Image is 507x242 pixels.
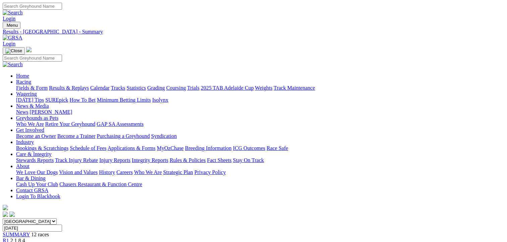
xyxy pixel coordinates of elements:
a: SUREpick [45,97,68,103]
input: Select date [3,225,62,232]
a: Strategic Plan [163,169,193,175]
img: twitter.svg [9,212,15,217]
a: Track Maintenance [274,85,315,91]
a: Coursing [166,85,186,91]
a: How To Bet [70,97,96,103]
a: Cash Up Your Club [16,181,58,187]
a: Rules & Policies [170,157,206,163]
div: Greyhounds as Pets [16,121,504,127]
img: GRSA [3,35,22,41]
a: Statistics [127,85,146,91]
div: News & Media [16,109,504,115]
div: Racing [16,85,504,91]
a: Fact Sheets [207,157,232,163]
a: Integrity Reports [132,157,168,163]
a: Retire Your Greyhound [45,121,96,127]
a: Fields & Form [16,85,48,91]
a: Get Involved [16,127,44,133]
a: Grading [147,85,165,91]
a: Who We Are [16,121,44,127]
a: Breeding Information [185,145,232,151]
a: Injury Reports [99,157,130,163]
a: Wagering [16,91,37,97]
a: Racing [16,79,31,85]
a: Track Injury Rebate [55,157,98,163]
div: Industry [16,145,504,151]
a: [DATE] Tips [16,97,44,103]
span: Menu [7,23,18,28]
a: Race Safe [266,145,288,151]
a: Vision and Values [59,169,98,175]
a: Schedule of Fees [70,145,106,151]
a: Become an Owner [16,133,56,139]
a: Stewards Reports [16,157,54,163]
a: Care & Integrity [16,151,52,157]
div: About [16,169,504,175]
div: Bar & Dining [16,181,504,187]
a: Bar & Dining [16,175,46,181]
a: Become a Trainer [57,133,96,139]
a: MyOzChase [157,145,184,151]
a: Syndication [151,133,177,139]
a: Login [3,41,15,47]
a: Privacy Policy [194,169,226,175]
a: Minimum Betting Limits [97,97,151,103]
a: Applications & Forms [108,145,155,151]
a: Bookings & Scratchings [16,145,68,151]
a: Greyhounds as Pets [16,115,58,121]
a: Results - [GEOGRAPHIC_DATA] - Summary [3,29,504,35]
a: News [16,109,28,115]
a: Industry [16,139,34,145]
input: Search [3,3,62,10]
a: About [16,163,29,169]
img: logo-grsa-white.png [3,205,8,210]
a: Login [3,16,15,21]
input: Search [3,55,62,62]
a: Trials [187,85,199,91]
button: Toggle navigation [3,47,25,55]
a: Purchasing a Greyhound [97,133,150,139]
a: Careers [116,169,133,175]
a: History [99,169,115,175]
div: Care & Integrity [16,157,504,163]
a: ICG Outcomes [233,145,265,151]
a: Weights [255,85,272,91]
a: SUMMARY [3,232,30,237]
img: Close [5,48,22,54]
div: Get Involved [16,133,504,139]
a: Isolynx [152,97,168,103]
a: Calendar [90,85,110,91]
a: Home [16,73,29,79]
a: Tracks [111,85,125,91]
a: GAP SA Assessments [97,121,144,127]
a: Results & Replays [49,85,89,91]
a: Stay On Track [233,157,264,163]
a: 2025 TAB Adelaide Cup [201,85,254,91]
img: Search [3,62,23,68]
a: News & Media [16,103,49,109]
span: 12 races [31,232,49,237]
a: Contact GRSA [16,187,48,193]
a: We Love Our Dogs [16,169,58,175]
a: [PERSON_NAME] [29,109,72,115]
img: logo-grsa-white.png [26,47,31,52]
a: Login To Blackbook [16,193,60,199]
a: Who We Are [134,169,162,175]
img: Search [3,10,23,16]
img: facebook.svg [3,212,8,217]
div: Wagering [16,97,504,103]
button: Toggle navigation [3,22,20,29]
a: Chasers Restaurant & Function Centre [59,181,142,187]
